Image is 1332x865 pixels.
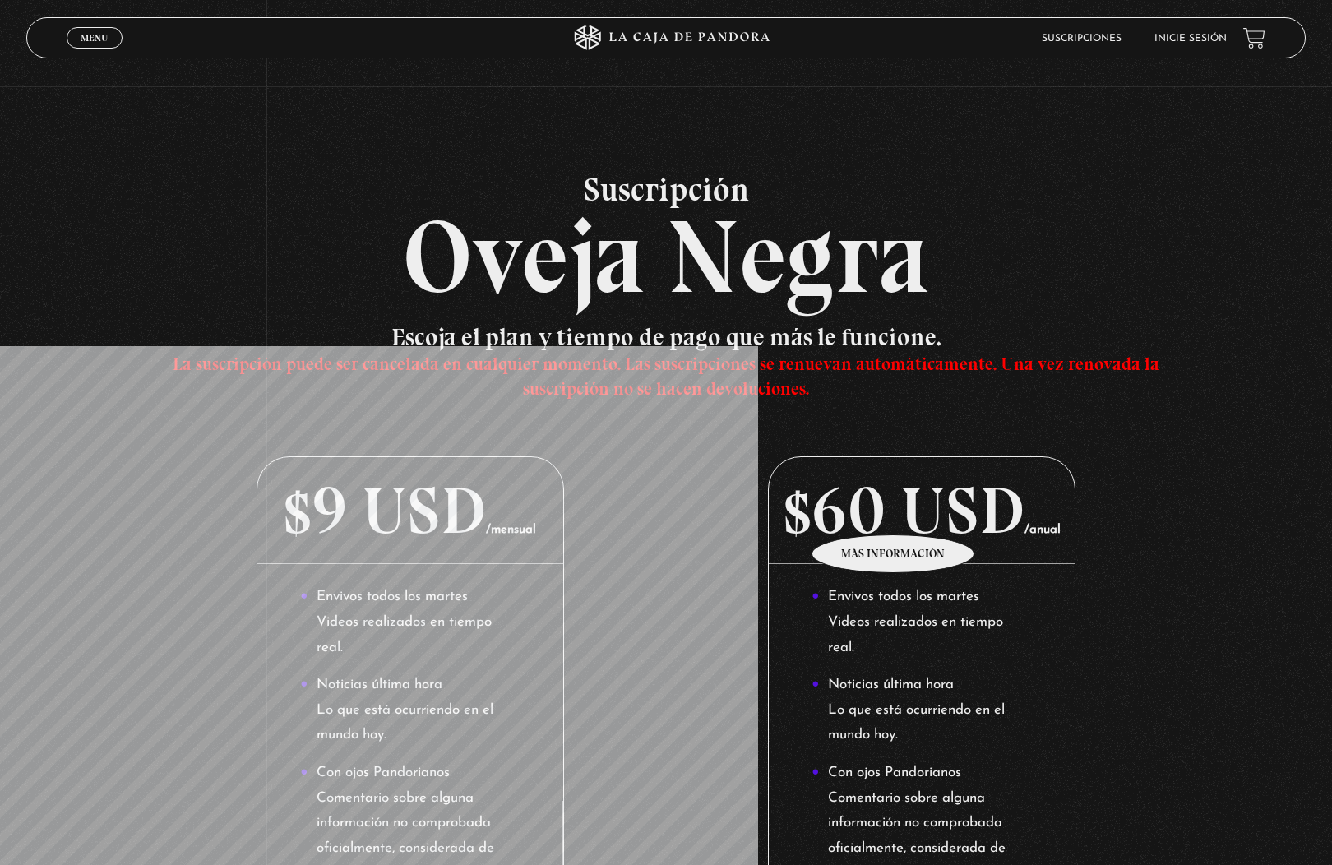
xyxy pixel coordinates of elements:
[1024,524,1061,536] span: /anual
[812,585,1031,660] li: Envivos todos los martes Videos realizados en tiempo real.
[769,457,1074,564] p: $60 USD
[300,585,520,660] li: Envivos todos los martes Videos realizados en tiempo real.
[1042,34,1122,44] a: Suscripciones
[26,173,1305,206] span: Suscripción
[1243,27,1265,49] a: View your shopping cart
[1154,34,1227,44] a: Inicie sesión
[26,173,1305,308] h2: Oveja Negra
[155,325,1177,399] h3: Escoja el plan y tiempo de pago que más le funcione.
[486,524,536,536] span: /mensual
[300,673,520,748] li: Noticias última hora Lo que está ocurriendo en el mundo hoy.
[81,33,108,43] span: Menu
[257,457,562,564] p: $9 USD
[812,673,1031,748] li: Noticias última hora Lo que está ocurriendo en el mundo hoy.
[173,353,1159,400] span: La suscripción puede ser cancelada en cualquier momento. Las suscripciones se renuevan automática...
[76,47,114,58] span: Cerrar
